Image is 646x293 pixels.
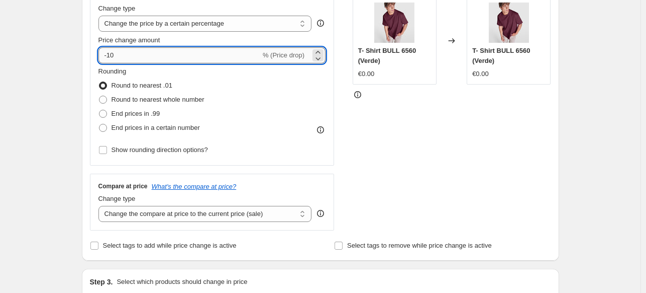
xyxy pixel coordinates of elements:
[112,96,204,103] span: Round to nearest whole number
[315,18,326,28] div: help
[98,195,136,202] span: Change type
[117,277,247,287] p: Select which products should change in price
[358,69,375,79] div: €0.00
[98,47,261,63] input: -15
[98,67,127,75] span: Rounding
[112,146,208,154] span: Show rounding direction options?
[98,182,148,190] h3: Compare at price
[112,110,160,117] span: End prices in .99
[358,47,416,64] span: T- Shirt BULL 6560 (Verde)
[90,277,113,287] h2: Step 3.
[347,242,492,249] span: Select tags to remove while price change is active
[98,36,160,44] span: Price change amount
[152,183,237,190] button: What's the compare at price?
[98,5,136,12] span: Change type
[263,51,304,59] span: % (Price drop)
[315,208,326,218] div: help
[489,3,529,43] img: bull650_80x.jpg
[112,82,172,89] span: Round to nearest .01
[103,242,237,249] span: Select tags to add while price change is active
[472,69,489,79] div: €0.00
[112,124,200,131] span: End prices in a certain number
[374,3,414,43] img: bull650_80x.jpg
[472,47,530,64] span: T- Shirt BULL 6560 (Verde)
